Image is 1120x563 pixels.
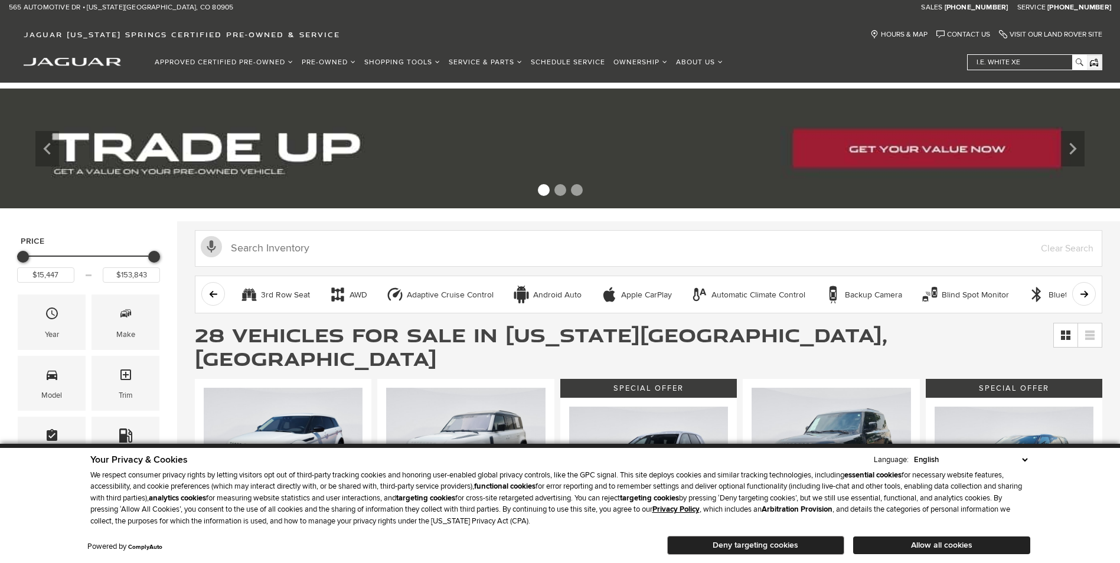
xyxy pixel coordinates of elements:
[119,389,133,402] div: Trim
[45,425,59,450] span: Features
[151,52,298,73] a: Approved Certified Pre-Owned
[945,3,1008,12] a: [PHONE_NUMBER]
[18,294,86,349] div: YearYear
[116,328,135,341] div: Make
[874,456,909,464] div: Language:
[360,52,445,73] a: Shopping Tools
[672,52,727,73] a: About Us
[999,30,1102,39] a: Visit Our Land Rover Site
[35,131,59,166] div: Previous
[684,282,812,307] button: Automatic Climate ControlAutomatic Climate Control
[560,379,737,398] div: Special Offer
[1021,282,1090,307] button: BluetoothBluetooth
[201,236,222,257] svg: Click to toggle on voice search
[571,184,583,196] span: Go to slide 3
[921,286,939,303] div: Blind Spot Monitor
[92,417,159,472] div: FueltypeFueltype
[569,407,728,526] img: 2024 Land Rover Discovery Sport S
[9,3,233,12] a: 565 Automotive Dr • [US_STATE][GEOGRAPHIC_DATA], CO 80905
[824,286,842,303] div: Backup Camera
[195,230,1102,267] input: Search Inventory
[24,56,121,66] a: jaguar
[762,505,832,514] strong: Arbitration Provision
[24,58,121,66] img: Jaguar
[149,493,206,503] strong: analytics cookies
[752,388,910,507] img: 2021 Land Rover Defender 90 X
[1017,3,1046,12] span: Service
[445,52,527,73] a: Service & Parts
[936,30,990,39] a: Contact Us
[853,536,1030,554] button: Allow all cookies
[240,286,258,303] div: 3rd Row Seat
[148,251,160,263] div: Maximum Price
[594,282,678,307] button: Apple CarPlayApple CarPlay
[1028,286,1046,303] div: Bluetooth
[151,52,727,73] nav: Main Navigation
[298,52,360,73] a: Pre-Owned
[818,282,909,307] button: Backup CameraBackup Camera
[21,236,156,247] h5: Price
[926,379,1102,398] div: Special Offer
[942,290,1009,300] div: Blind Spot Monitor
[844,470,902,480] strong: essential cookies
[119,303,133,328] span: Make
[90,470,1030,528] p: We respect consumer privacy rights by letting visitors opt out of third-party tracking cookies an...
[407,290,494,300] div: Adaptive Cruise Control
[103,267,160,283] input: Maximum
[527,52,609,73] a: Schedule Service
[119,425,133,450] span: Fueltype
[921,3,942,12] span: Sales
[1061,131,1085,166] div: Next
[845,290,902,300] div: Backup Camera
[667,536,844,555] button: Deny targeting cookies
[620,493,679,503] strong: targeting cookies
[600,286,618,303] div: Apple CarPlay
[261,290,310,300] div: 3rd Row Seat
[18,417,86,472] div: FeaturesFeatures
[87,543,162,551] div: Powered by
[24,30,340,39] span: Jaguar [US_STATE] Springs Certified Pre-Owned & Service
[1072,282,1096,306] button: scroll right
[691,286,708,303] div: Automatic Climate Control
[18,356,86,411] div: ModelModel
[1047,3,1111,12] a: [PHONE_NUMBER]
[45,328,59,341] div: Year
[195,321,887,372] span: 28 Vehicles for Sale in [US_STATE][GEOGRAPHIC_DATA], [GEOGRAPHIC_DATA]
[386,286,404,303] div: Adaptive Cruise Control
[17,267,74,283] input: Minimum
[204,388,363,507] img: 2017 Land Rover Range Rover Evoque
[915,282,1015,307] button: Blind Spot MonitorBlind Spot Monitor
[17,251,29,263] div: Minimum Price
[329,286,347,303] div: AWD
[935,407,1093,526] img: 2025 Land Rover Range Rover Evoque S
[538,184,550,196] span: Go to slide 1
[554,184,566,196] span: Go to slide 2
[609,52,672,73] a: Ownership
[380,282,500,307] button: Adaptive Cruise ControlAdaptive Cruise Control
[870,30,928,39] a: Hours & Map
[119,365,133,389] span: Trim
[18,30,346,39] a: Jaguar [US_STATE] Springs Certified Pre-Owned & Service
[45,303,59,328] span: Year
[533,290,582,300] div: Android Auto
[90,454,188,466] span: Your Privacy & Cookies
[350,290,367,300] div: AWD
[396,493,455,503] strong: targeting cookies
[92,356,159,411] div: TrimTrim
[322,282,374,307] button: AWDAWD
[386,388,545,507] img: 2020 Land Rover Defender 110 SE
[1049,290,1084,300] div: Bluetooth
[652,505,700,514] u: Privacy Policy
[968,55,1086,70] input: i.e. White XE
[128,544,162,551] a: ComplyAuto
[201,282,225,306] button: scroll left
[512,286,530,303] div: Android Auto
[506,282,588,307] button: Android AutoAndroid Auto
[92,294,159,349] div: MakeMake
[17,247,160,283] div: Price
[621,290,672,300] div: Apple CarPlay
[911,454,1030,466] select: Language Select
[41,389,62,402] div: Model
[45,365,59,389] span: Model
[234,282,316,307] button: 3rd Row Seat3rd Row Seat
